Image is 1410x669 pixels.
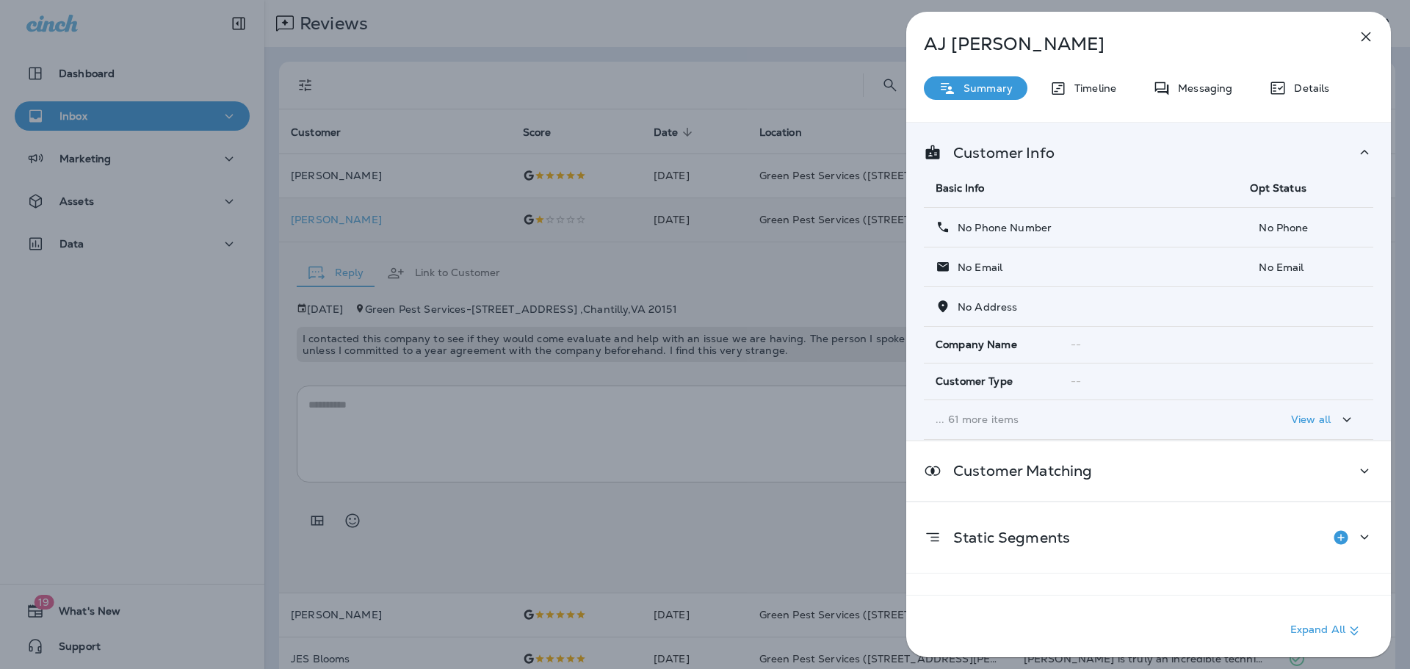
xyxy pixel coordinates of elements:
p: No Address [950,301,1017,313]
p: Customer Matching [941,465,1092,477]
p: ... 61 more items [936,413,1226,425]
p: Messaging [1171,82,1232,94]
p: No Phone Number [950,222,1052,234]
p: No Email [1250,261,1362,273]
p: Timeline [1067,82,1116,94]
p: Expand All [1290,622,1363,640]
span: Basic Info [936,181,984,195]
button: Expand All [1284,618,1369,644]
p: Static Segments [941,532,1070,543]
span: Company Name [936,339,1017,351]
span: Customer Type [936,375,1013,388]
p: Customer Info [941,147,1055,159]
p: Summary [956,82,1013,94]
button: Add to Static Segment [1326,523,1356,552]
p: View all [1291,413,1331,425]
p: No Email [950,261,1002,273]
button: View all [1285,406,1362,433]
span: Opt Status [1250,181,1306,195]
p: No Phone [1250,222,1362,234]
p: AJ [PERSON_NAME] [924,34,1325,54]
p: Details [1287,82,1329,94]
span: -- [1071,375,1081,388]
span: -- [1071,338,1081,351]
